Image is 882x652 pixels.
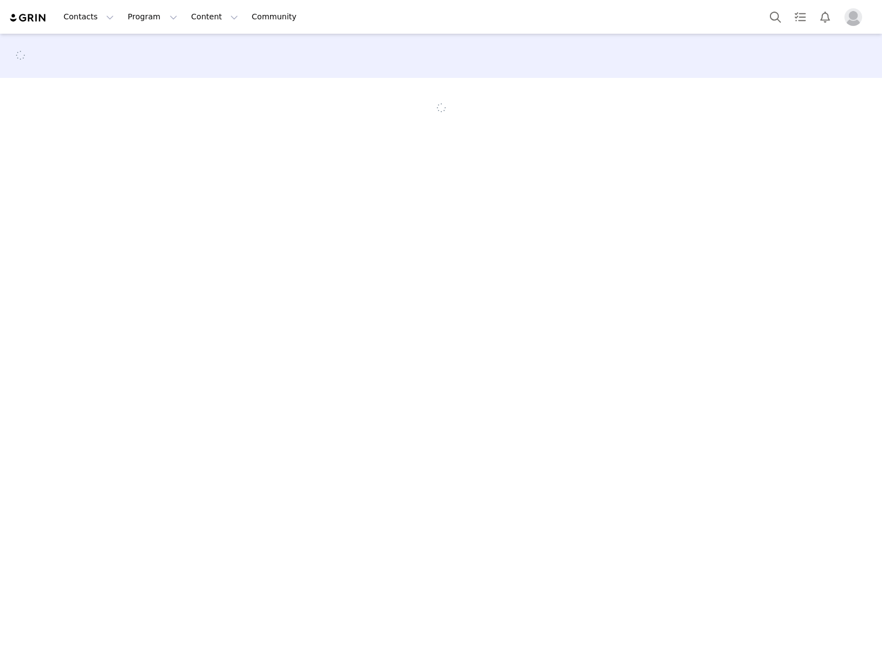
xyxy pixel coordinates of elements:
button: Content [184,4,245,29]
a: Tasks [788,4,812,29]
button: Notifications [813,4,837,29]
button: Program [121,4,184,29]
img: placeholder-profile.jpg [844,8,862,26]
img: grin logo [9,13,47,23]
button: Profile [838,8,873,26]
button: Search [763,4,788,29]
a: Community [245,4,308,29]
button: Contacts [57,4,120,29]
